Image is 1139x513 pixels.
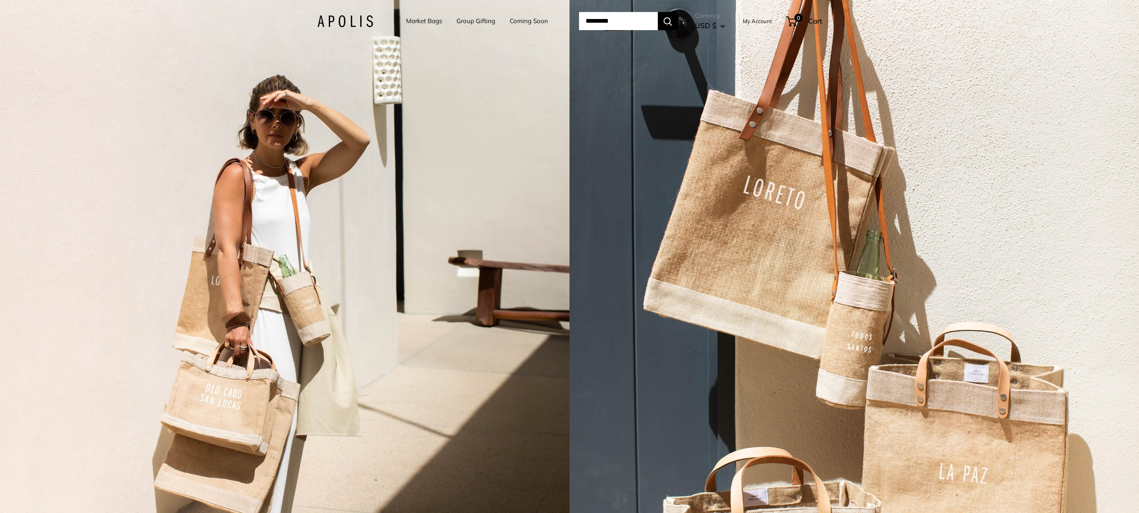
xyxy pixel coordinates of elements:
button: USD $ [695,19,725,32]
span: 0 [794,14,802,22]
button: Search [658,12,678,30]
a: Group Gifting [456,15,495,27]
input: Search... [579,12,658,30]
a: Coming Soon [510,15,548,27]
a: Market Bags [406,15,442,27]
a: 0 Cart [787,14,822,28]
img: Apolis [317,15,373,27]
span: Cart [808,17,822,25]
span: USD $ [695,21,716,30]
a: My Account [743,16,772,26]
span: Currency [695,10,725,21]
